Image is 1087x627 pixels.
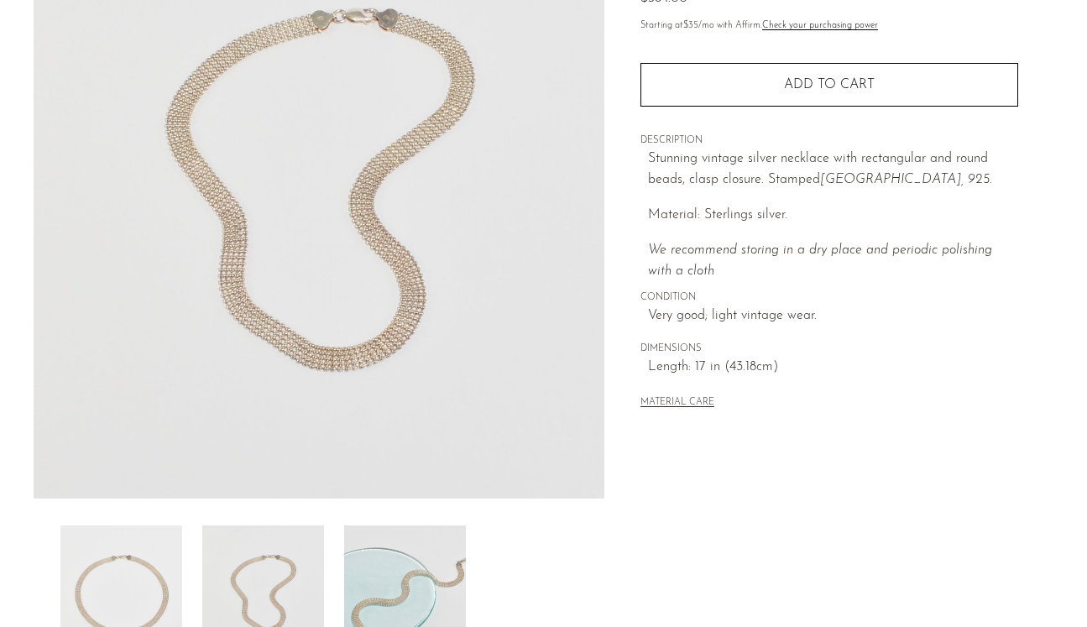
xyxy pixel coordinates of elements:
span: DIMENSIONS [640,342,1018,357]
span: CONDITION [640,290,1018,306]
span: Length: 17 in (43.18cm) [648,357,1018,379]
span: Add to cart [784,78,875,91]
button: MATERIAL CARE [640,397,714,410]
span: DESCRIPTION [640,133,1018,149]
span: $35 [683,21,698,30]
p: Stunning vintage silver necklace with rectangular and round beads, clasp closure. Stamped [648,149,1018,191]
a: Check your purchasing power - Learn more about Affirm Financing (opens in modal) [762,21,878,30]
span: Very good; light vintage wear. [648,306,1018,327]
i: We recommend storing in a dry place and periodic polishing with a cloth [648,243,992,279]
em: [GEOGRAPHIC_DATA], 925. [820,173,992,186]
button: Add to cart [640,63,1018,107]
p: Material: Sterlings silver. [648,205,1018,227]
p: Starting at /mo with Affirm. [640,18,1018,34]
